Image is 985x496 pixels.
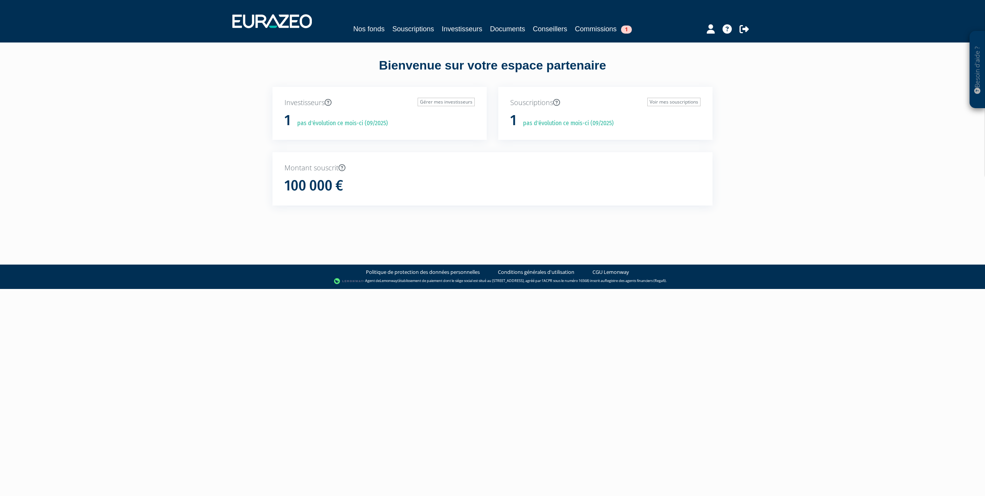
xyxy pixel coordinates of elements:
[392,24,434,34] a: Souscriptions
[366,268,480,276] a: Politique de protection des données personnelles
[442,24,482,34] a: Investisseurs
[284,98,475,108] p: Investisseurs
[353,24,384,34] a: Nos fonds
[510,98,701,108] p: Souscriptions
[8,277,977,285] div: - Agent de (établissement de paiement dont le siège social est situé au [STREET_ADDRESS], agréé p...
[518,119,614,128] p: pas d'évolution ce mois-ci (09/2025)
[647,98,701,106] a: Voir mes souscriptions
[267,57,718,87] div: Bienvenue sur votre espace partenaire
[605,278,666,283] a: Registre des agents financiers (Regafi)
[418,98,475,106] a: Gérer mes investisseurs
[284,163,701,173] p: Montant souscrit
[973,35,982,105] p: Besoin d'aide ?
[592,268,629,276] a: CGU Lemonway
[510,112,516,129] h1: 1
[232,14,312,28] img: 1732889491-logotype_eurazeo_blanc_rvb.png
[292,119,388,128] p: pas d'évolution ce mois-ci (09/2025)
[490,24,525,34] a: Documents
[284,178,343,194] h1: 100 000 €
[284,112,291,129] h1: 1
[575,24,632,34] a: Commissions1
[498,268,574,276] a: Conditions générales d'utilisation
[621,25,632,34] span: 1
[334,277,364,285] img: logo-lemonway.png
[380,278,398,283] a: Lemonway
[533,24,567,34] a: Conseillers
